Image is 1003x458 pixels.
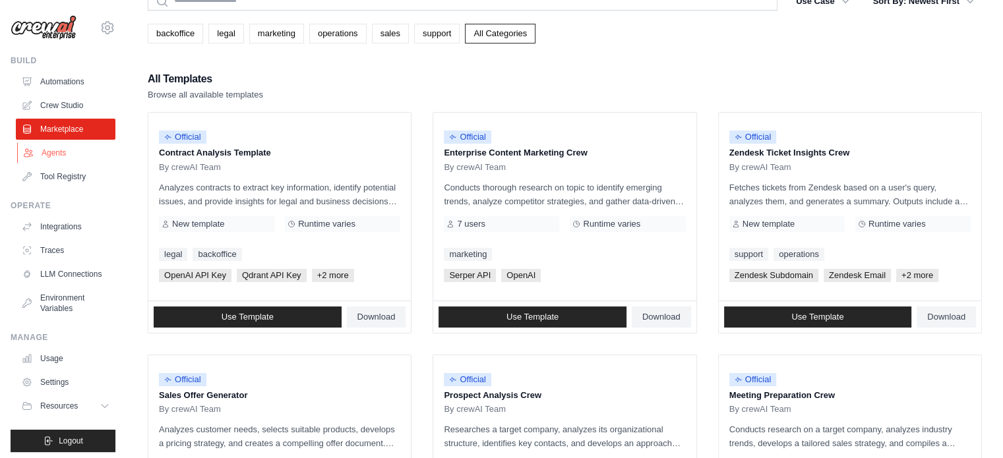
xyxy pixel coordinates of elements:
[16,71,115,92] a: Automations
[16,372,115,393] a: Settings
[159,404,221,415] span: By crewAI Team
[59,436,83,446] span: Logout
[444,422,685,450] p: Researches a target company, analyzes its organizational structure, identifies key contacts, and ...
[40,401,78,411] span: Resources
[11,55,115,66] div: Build
[16,119,115,140] a: Marketplace
[11,332,115,343] div: Manage
[17,142,117,163] a: Agents
[11,430,115,452] button: Logout
[16,287,115,319] a: Environment Variables
[729,389,971,402] p: Meeting Preparation Crew
[16,395,115,416] button: Resources
[16,348,115,369] a: Usage
[444,389,685,402] p: Prospect Analysis Crew
[159,389,400,402] p: Sales Offer Generator
[729,422,971,450] p: Conducts research on a target company, analyzes industry trends, develops a tailored sales strate...
[444,404,506,415] span: By crewAI Team
[159,422,400,450] p: Analyzes customer needs, selects suitable products, develops a pricing strategy, and creates a co...
[16,216,115,237] a: Integrations
[11,200,115,211] div: Operate
[729,404,791,415] span: By crewAI Team
[16,95,115,116] a: Crew Studio
[11,15,76,40] img: Logo
[16,240,115,261] a: Traces
[16,166,115,187] a: Tool Registry
[16,264,115,285] a: LLM Connections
